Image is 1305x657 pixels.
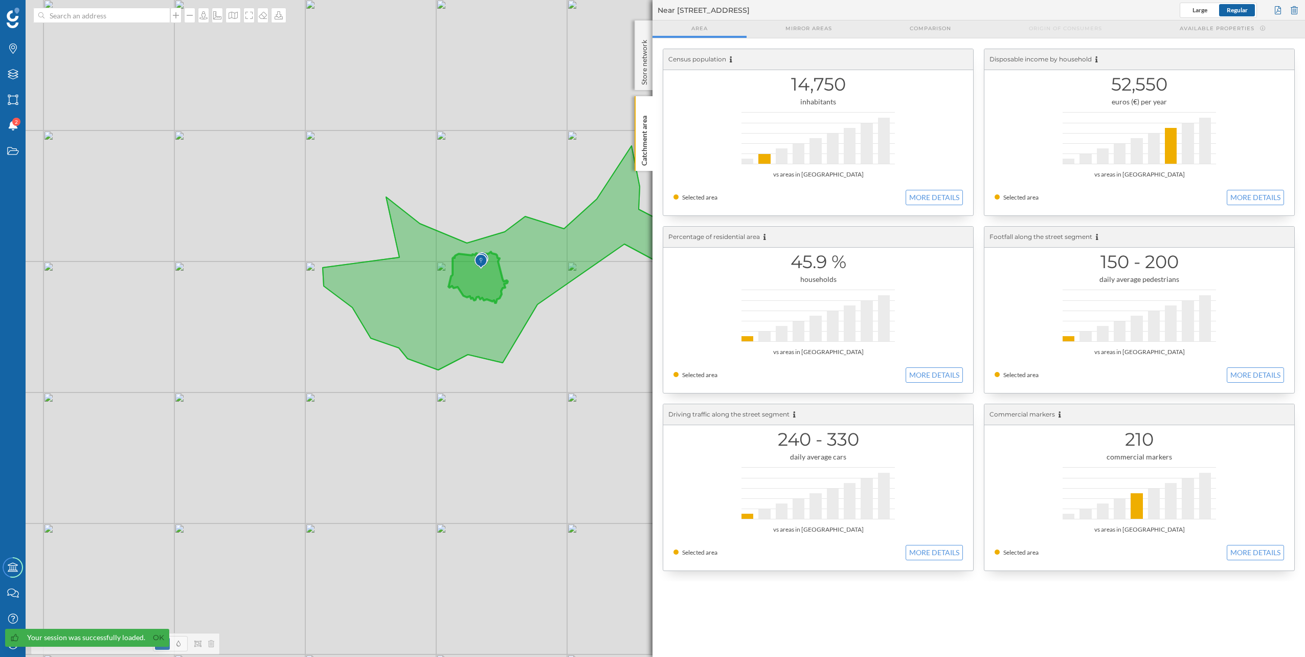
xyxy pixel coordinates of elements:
[663,227,973,248] div: Percentage of residential area
[785,25,832,32] span: Mirror areas
[673,452,963,462] div: daily average cars
[1029,25,1102,32] span: Origin of consumers
[691,25,708,32] span: Area
[15,117,18,127] span: 2
[984,49,1294,70] div: Disposable income by household
[682,549,717,556] span: Selected area
[7,8,19,28] img: Geoblink Logo
[682,193,717,201] span: Selected area
[906,190,963,205] button: MORE DETAILS
[476,250,488,270] img: Marker
[910,25,951,32] span: Comparison
[658,5,750,15] span: Near [STREET_ADDRESS]
[673,347,963,357] div: vs areas in [GEOGRAPHIC_DATA]
[906,367,963,383] button: MORE DETAILS
[673,252,963,272] h1: 45.9 %
[20,7,57,16] span: Soporte
[995,430,1284,449] h1: 210
[673,169,963,180] div: vs areas in [GEOGRAPHIC_DATA]
[682,371,717,379] span: Selected area
[1227,190,1284,205] button: MORE DETAILS
[1003,371,1039,379] span: Selected area
[995,452,1284,462] div: commercial markers
[663,49,973,70] div: Census population
[995,274,1284,284] div: daily average pedestrians
[995,75,1284,94] h1: 52,550
[1227,545,1284,560] button: MORE DETAILS
[1227,6,1248,14] span: Regular
[1180,25,1254,32] span: Available properties
[984,404,1294,425] div: Commercial markers
[150,632,167,644] a: Ok
[673,430,963,449] h1: 240 - 330
[639,112,649,166] p: Catchment area
[1227,367,1284,383] button: MORE DETAILS
[1192,6,1207,14] span: Large
[673,97,963,107] div: inhabitants
[995,169,1284,180] div: vs areas in [GEOGRAPHIC_DATA]
[673,75,963,94] h1: 14,750
[995,347,1284,357] div: vs areas in [GEOGRAPHIC_DATA]
[906,545,963,560] button: MORE DETAILS
[1003,193,1039,201] span: Selected area
[984,227,1294,248] div: Footfall along the street segment
[673,274,963,284] div: households
[639,36,649,85] p: Store network
[995,252,1284,272] h1: 150 - 200
[995,524,1284,535] div: vs areas in [GEOGRAPHIC_DATA]
[475,251,487,272] img: Marker
[27,632,145,643] div: Your session was successfully loaded.
[1003,549,1039,556] span: Selected area
[663,404,973,425] div: Driving traffic along the street segment
[673,524,963,535] div: vs areas in [GEOGRAPHIC_DATA]
[995,97,1284,107] div: euros (€) per year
